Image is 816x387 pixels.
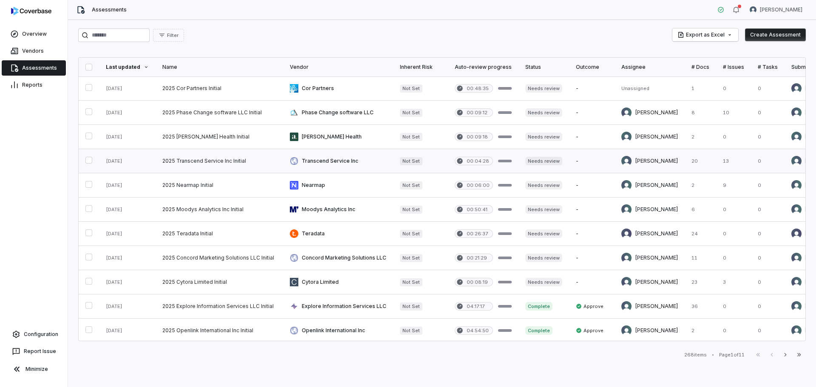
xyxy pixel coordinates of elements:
[791,325,802,336] img: Sean Wozniak avatar
[2,60,66,76] a: Assessments
[621,204,632,215] img: Sean Wozniak avatar
[162,64,276,71] div: Name
[106,64,149,71] div: Last updated
[791,107,802,118] img: REKHA KOTHANDARAMAN avatar
[92,6,127,13] span: Assessments
[723,64,744,71] div: # Issues
[758,64,778,71] div: # Tasks
[2,77,66,93] a: Reports
[569,125,615,149] td: -
[153,29,184,42] button: Filter
[760,6,802,13] span: [PERSON_NAME]
[684,352,707,358] div: 268 items
[3,344,64,359] button: Report Issue
[569,222,615,246] td: -
[791,83,802,93] img: Anita Ritter avatar
[11,7,51,15] img: logo-D7KZi-bG.svg
[621,132,632,142] img: Brittany Durbin avatar
[569,173,615,198] td: -
[569,198,615,222] td: -
[745,3,807,16] button: Melanie Lorent avatar[PERSON_NAME]
[621,301,632,311] img: Sean Wozniak avatar
[569,76,615,101] td: -
[712,352,714,358] div: •
[621,277,632,287] img: REKHA KOTHANDARAMAN avatar
[3,361,64,378] button: Minimize
[791,132,802,142] img: Brittany Durbin avatar
[621,64,678,71] div: Assignee
[167,32,178,39] span: Filter
[576,64,608,71] div: Outcome
[2,26,66,42] a: Overview
[621,156,632,166] img: Melanie Lorent avatar
[791,229,802,239] img: Kourtney Shields avatar
[791,204,802,215] img: Sean Wozniak avatar
[621,325,632,336] img: Sean Wozniak avatar
[290,64,386,71] div: Vendor
[791,180,802,190] img: Sean Wozniak avatar
[621,253,632,263] img: REKHA KOTHANDARAMAN avatar
[719,352,745,358] div: Page 1 of 11
[791,156,802,166] img: Melanie Lorent avatar
[791,301,802,311] img: Sean Wozniak avatar
[621,229,632,239] img: Kourtney Shields avatar
[691,64,709,71] div: # Docs
[525,64,562,71] div: Status
[569,149,615,173] td: -
[569,270,615,294] td: -
[3,327,64,342] a: Configuration
[569,246,615,270] td: -
[455,64,512,71] div: Auto-review progress
[2,43,66,59] a: Vendors
[750,6,756,13] img: Melanie Lorent avatar
[621,180,632,190] img: Sean Wozniak avatar
[569,101,615,125] td: -
[745,28,806,41] button: Create Assessment
[791,253,802,263] img: REKHA KOTHANDARAMAN avatar
[400,64,441,71] div: Inherent Risk
[621,107,632,118] img: REKHA KOTHANDARAMAN avatar
[791,277,802,287] img: REKHA KOTHANDARAMAN avatar
[672,28,738,41] button: Export as Excel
